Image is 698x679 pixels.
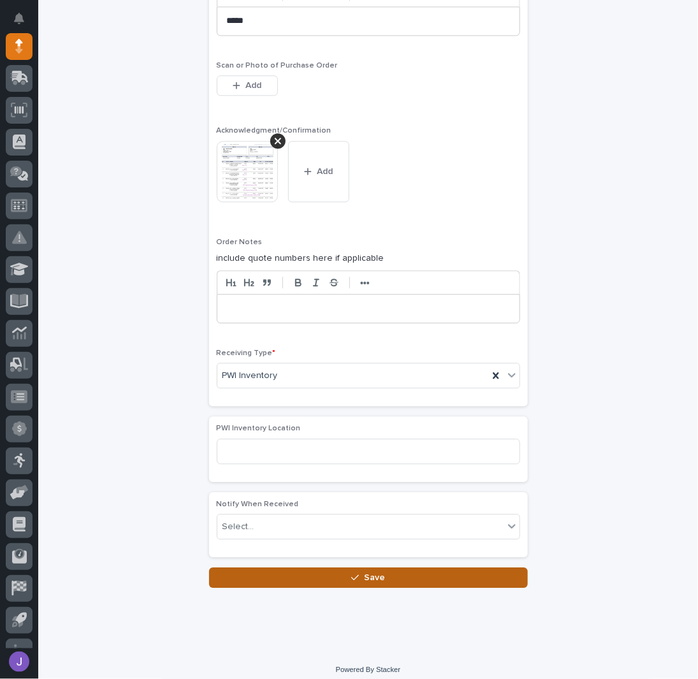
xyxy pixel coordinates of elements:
button: Notifications [6,5,33,32]
a: Powered By Stacker [336,666,400,673]
span: Scan or Photo of Purchase Order [217,62,338,69]
button: users-avatar [6,648,33,675]
span: Save [364,572,385,583]
span: Acknowledgment/Confirmation [217,127,331,135]
span: PWI Inventory [222,369,278,383]
span: Order Notes [217,238,263,246]
span: Add [317,166,333,177]
button: Save [209,567,528,588]
span: Add [245,80,261,91]
p: include quote numbers here if applicable [217,252,520,265]
div: Select... [222,520,254,534]
span: PWI Inventory Location [217,425,301,432]
button: Add [217,75,278,96]
button: ••• [356,275,374,290]
span: Receiving Type [217,349,276,357]
div: Notifications [16,13,33,33]
button: Add [288,141,349,202]
span: Notify When Received [217,500,299,508]
strong: ••• [360,278,370,288]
